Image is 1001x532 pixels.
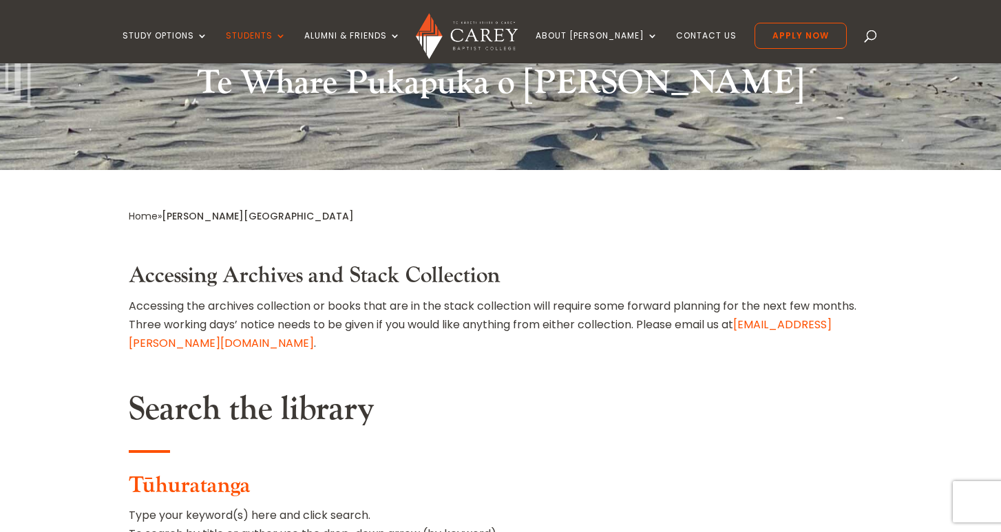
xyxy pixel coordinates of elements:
p: Accessing the archives collection or books that are in the stack collection will require some for... [129,297,872,353]
h2: Search the library [129,390,872,436]
a: Apply Now [755,23,847,49]
a: Alumni & Friends [304,31,401,63]
a: Study Options [123,31,208,63]
span: [PERSON_NAME][GEOGRAPHIC_DATA] [162,209,354,223]
h3: Tūhuratanga [129,473,872,506]
h3: Accessing Archives and Stack Collection [129,263,872,296]
a: Contact Us [676,31,737,63]
a: Home [129,209,158,223]
h2: Te Whare Pukapuka o [PERSON_NAME] [129,63,872,110]
img: Carey Baptist College [416,13,517,59]
span: » [129,209,354,223]
a: About [PERSON_NAME] [536,31,658,63]
a: Students [226,31,286,63]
